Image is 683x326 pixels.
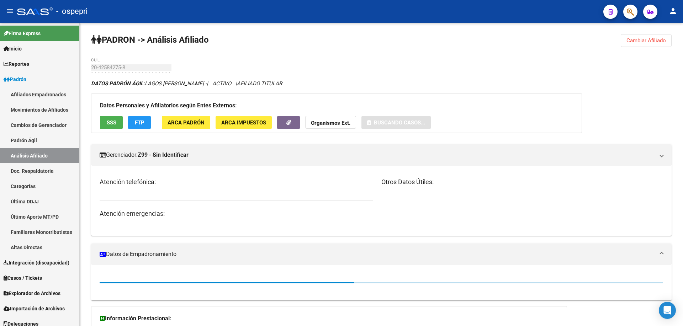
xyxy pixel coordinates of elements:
strong: DATOS PADRÓN ÁGIL: [91,80,145,87]
mat-icon: menu [6,7,14,15]
mat-panel-title: Gerenciador: [100,151,655,159]
span: Integración (discapacidad) [4,259,69,267]
h3: Atención telefónica: [100,177,373,187]
div: Gerenciador:Z99 - Sin Identificar [91,166,672,236]
span: Reportes [4,60,29,68]
strong: Organismos Ext. [311,120,350,126]
span: Casos / Tickets [4,274,42,282]
span: LAGOS [PERSON_NAME] - [91,80,207,87]
h3: Atención emergencias: [100,209,373,219]
span: Padrón [4,75,26,83]
button: Cambiar Afiliado [621,34,672,47]
span: Inicio [4,45,22,53]
span: FTP [135,119,144,126]
strong: PADRON -> Análisis Afiliado [91,35,209,45]
button: ARCA Padrón [162,116,210,129]
span: Buscando casos... [374,119,425,126]
mat-panel-title: Datos de Empadronamiento [100,250,655,258]
div: Datos de Empadronamiento [91,265,672,300]
i: | ACTIVO | [91,80,282,87]
span: SSS [107,119,116,126]
mat-expansion-panel-header: Gerenciador:Z99 - Sin Identificar [91,144,672,166]
span: ARCA Padrón [168,119,205,126]
span: AFILIADO TITULAR [237,80,282,87]
button: FTP [128,116,151,129]
h3: Otros Datos Útiles: [381,177,663,187]
span: Firma Express [4,30,41,37]
span: - ospepri [56,4,88,19]
h3: Información Prestacional: [100,314,558,324]
h3: Datos Personales y Afiliatorios según Entes Externos: [100,101,573,111]
button: Organismos Ext. [305,116,356,129]
strong: Z99 - Sin Identificar [138,151,189,159]
span: Explorador de Archivos [4,289,60,297]
span: Importación de Archivos [4,305,65,312]
mat-icon: person [669,7,677,15]
span: ARCA Impuestos [221,119,266,126]
button: Buscando casos... [361,116,431,129]
mat-expansion-panel-header: Datos de Empadronamiento [91,244,672,265]
div: Open Intercom Messenger [659,302,676,319]
button: ARCA Impuestos [216,116,272,129]
button: SSS [100,116,123,129]
span: Cambiar Afiliado [626,37,666,44]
